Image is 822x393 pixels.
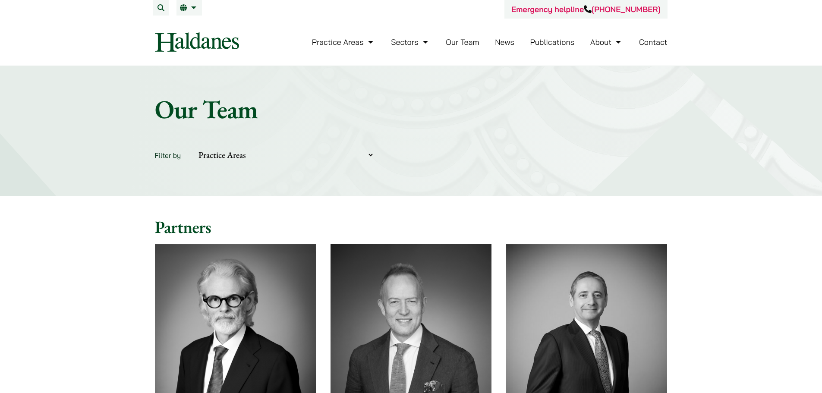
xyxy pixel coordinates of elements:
a: Publications [530,37,575,47]
a: Our Team [446,37,479,47]
a: About [590,37,623,47]
a: Sectors [391,37,430,47]
label: Filter by [155,151,181,160]
a: News [495,37,514,47]
a: Contact [639,37,668,47]
a: EN [180,4,198,11]
h2: Partners [155,217,668,237]
a: Practice Areas [312,37,375,47]
a: Emergency helpline[PHONE_NUMBER] [511,4,660,14]
h1: Our Team [155,94,668,125]
img: Logo of Haldanes [155,32,239,52]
